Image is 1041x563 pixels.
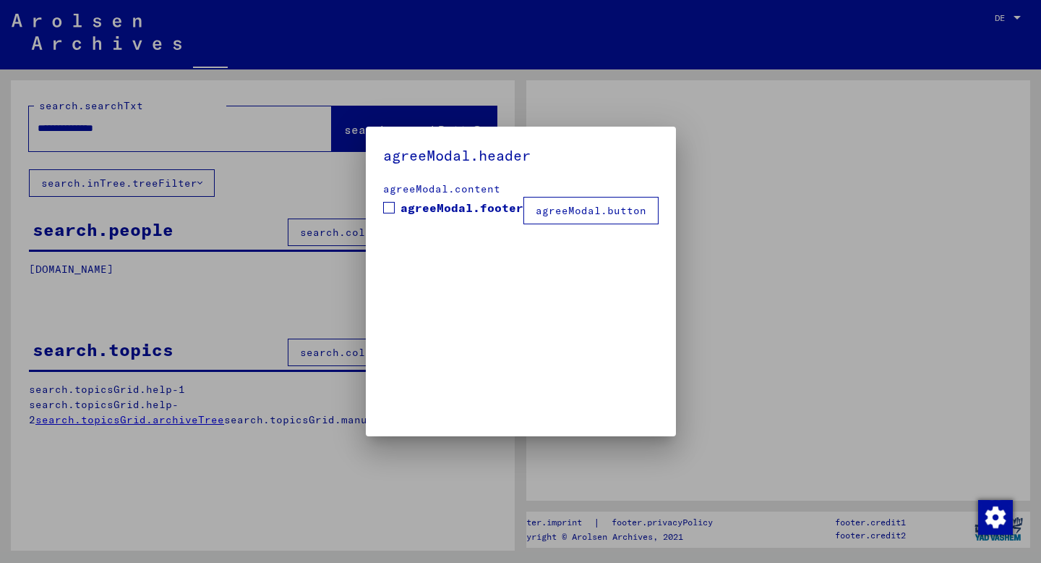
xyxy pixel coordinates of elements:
span: agreeModal.footer [400,199,523,216]
img: Изменить согласие [978,500,1013,535]
div: agreeModal.content [383,182,659,197]
button: agreeModal.button [523,197,659,224]
div: Изменить согласие [977,499,1012,534]
h5: agreeModal.header [383,144,659,167]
